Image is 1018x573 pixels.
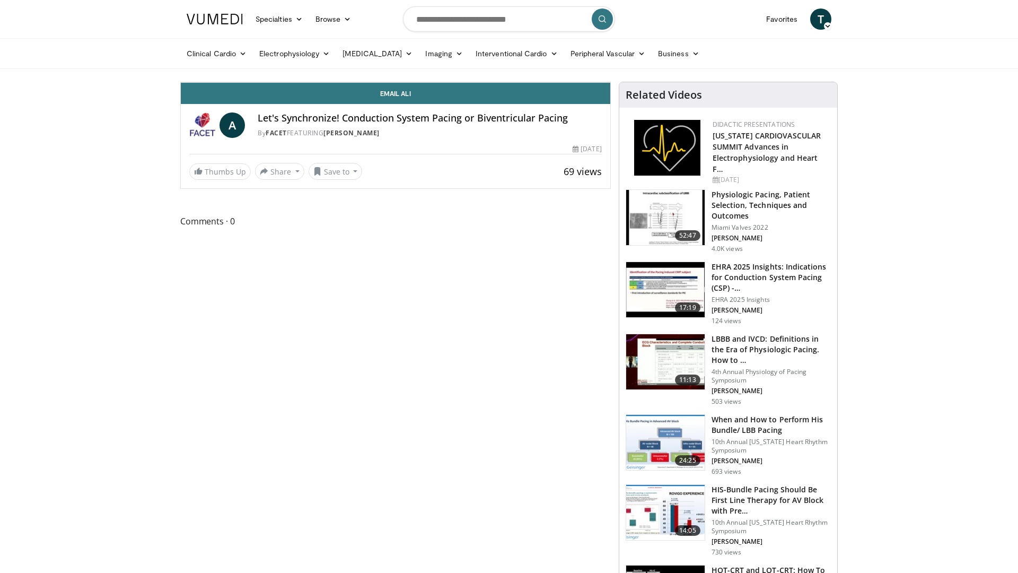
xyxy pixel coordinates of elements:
img: 6e00c706-d2f4-412f-bb74-281dc1f444ac.150x105_q85_crop-smart_upscale.jpg [626,485,705,540]
div: [DATE] [713,175,829,185]
div: By FEATURING [258,128,601,138]
p: [PERSON_NAME] [712,306,831,315]
img: FACET [189,112,215,138]
a: 52:47 Physiologic Pacing, Patient Selection, Techniques and Outcomes Miami Valves 2022 [PERSON_NA... [626,189,831,253]
a: Electrophysiology [253,43,336,64]
p: 4th Annual Physiology of Pacing Symposium [712,368,831,385]
img: VuMedi Logo [187,14,243,24]
p: Miami Valves 2022 [712,223,831,232]
a: Favorites [760,8,804,30]
span: 69 views [564,165,602,178]
img: 26f76bec-f21f-4033-a509-d318a599fea9.150x105_q85_crop-smart_upscale.jpg [626,415,705,470]
p: 503 views [712,397,741,406]
a: Interventional Cardio [469,43,564,64]
button: Share [255,163,304,180]
div: Didactic Presentations [713,120,829,129]
p: 4.0K views [712,245,743,253]
p: 693 views [712,467,741,476]
a: [MEDICAL_DATA] [336,43,419,64]
a: Specialties [249,8,309,30]
p: 10th Annual [US_STATE] Heart Rhythm Symposium [712,518,831,535]
p: EHRA 2025 Insights [712,296,831,304]
h3: Physiologic Pacing, Patient Selection, Techniques and Outcomes [712,189,831,221]
h3: HIS-Bundle Pacing Should Be First Line Therapy for AV Block with Pre… [712,484,831,516]
a: A [220,112,245,138]
img: afb51a12-79cb-48e6-a9ec-10161d1361b5.150x105_q85_crop-smart_upscale.jpg [626,190,705,245]
a: Imaging [419,43,469,64]
img: 1190cdae-34f8-4da3-8a3e-0c6a588fe0e0.150x105_q85_crop-smart_upscale.jpg [626,262,705,317]
a: 11:13 LBBB and IVCD: Definitions in the Era of Physiologic Pacing. How to … 4th Annual Physiology... [626,334,831,406]
video-js: Video Player [181,82,610,83]
a: Business [652,43,706,64]
a: Thumbs Up [189,163,251,180]
a: Peripheral Vascular [564,43,652,64]
img: 62bf89af-a4c3-4b3c-90b3-0af38275aae3.150x105_q85_crop-smart_upscale.jpg [626,334,705,389]
a: [PERSON_NAME] [323,128,380,137]
h3: EHRA 2025 Insights: Indications for Conduction System Pacing (CSP) -… [712,262,831,293]
p: 10th Annual [US_STATE] Heart Rhythm Symposium [712,438,831,455]
span: 52:47 [675,230,700,241]
button: Save to [309,163,363,180]
a: T [810,8,831,30]
a: Email Ali [181,83,610,104]
a: 17:19 EHRA 2025 Insights: Indications for Conduction System Pacing (CSP) -… EHRA 2025 Insights [P... [626,262,831,325]
a: Browse [309,8,358,30]
h4: Related Videos [626,89,702,101]
p: 124 views [712,317,741,325]
h4: Let's Synchronize! Conduction System Pacing or Biventricular Pacing [258,112,601,124]
p: 730 views [712,548,741,557]
span: 14:05 [675,525,700,536]
h3: When and How to Perform His Bundle/ LBB Pacing [712,414,831,436]
a: 14:05 HIS-Bundle Pacing Should Be First Line Therapy for AV Block with Pre… 10th Annual [US_STATE... [626,484,831,557]
div: [DATE] [573,144,601,154]
span: Comments 0 [180,214,611,228]
span: 24:25 [675,455,700,466]
p: [PERSON_NAME] [712,234,831,242]
p: [PERSON_NAME] [712,387,831,395]
input: Search topics, interventions [403,6,615,32]
h3: LBBB and IVCD: Definitions in the Era of Physiologic Pacing. How to … [712,334,831,366]
p: [PERSON_NAME] [712,457,831,465]
img: 1860aa7a-ba06-47e3-81a4-3dc728c2b4cf.png.150x105_q85_autocrop_double_scale_upscale_version-0.2.png [634,120,700,176]
span: 11:13 [675,375,700,385]
a: [US_STATE] CARDIOVASCULAR SUMMIT Advances in Electrophysiology and Heart F… [713,131,821,174]
a: Clinical Cardio [180,43,253,64]
p: [PERSON_NAME] [712,537,831,546]
a: FACET [266,128,287,137]
span: 17:19 [675,302,700,313]
a: 24:25 When and How to Perform His Bundle/ LBB Pacing 10th Annual [US_STATE] Heart Rhythm Symposiu... [626,414,831,476]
